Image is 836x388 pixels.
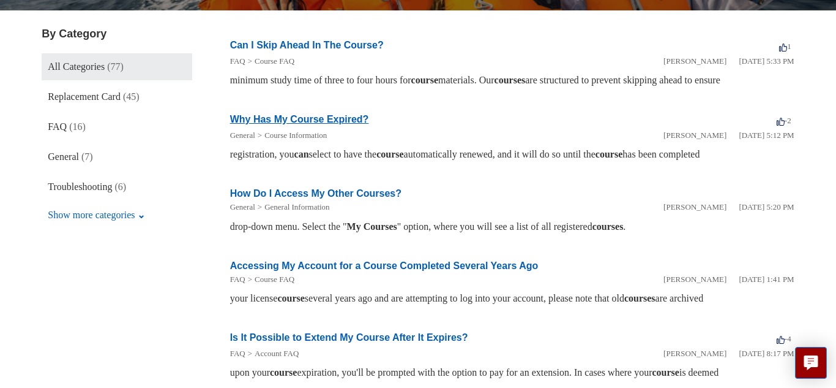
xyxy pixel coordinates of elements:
[42,53,192,80] a: All Categories (77)
[42,143,192,170] a: General (7)
[255,129,327,142] li: Course Information
[779,42,791,51] span: 1
[42,26,192,42] h3: By Category
[230,219,794,234] div: drop-down menu. Select the " " option, where you will see a list of all registered .
[230,261,539,271] a: Accessing My Account for a Course Completed Several Years Ago
[69,121,86,132] span: (16)
[294,149,309,159] em: can
[592,221,624,232] em: courses
[81,151,93,162] span: (7)
[42,204,151,227] button: Show more categories
[107,61,124,72] span: (77)
[652,367,679,378] em: course
[739,131,794,140] time: 01/05/2024, 17:12
[48,121,67,132] span: FAQ
[230,202,255,211] a: General
[245,55,294,67] li: Course FAQ
[42,83,192,110] a: Replacement Card (45)
[264,131,327,140] a: Course Information
[230,56,245,66] a: FAQ
[739,56,794,66] time: 01/05/2024, 17:33
[255,56,294,66] a: Course FAQ
[230,129,255,142] li: General
[230,348,245,360] li: FAQ
[48,61,105,72] span: All Categories
[595,149,622,159] em: course
[230,114,369,124] a: Why Has My Course Expired?
[495,75,526,85] em: courses
[230,291,794,306] div: your license several years ago and are attempting to log into your account, please note that old ...
[277,293,304,303] em: course
[230,365,794,380] div: upon your expiration, you'll be prompted with the option to pay for an extension. In cases where ...
[255,201,330,213] li: General Information
[739,275,794,284] time: 04/05/2022, 13:41
[795,347,827,379] button: Live chat
[230,147,794,162] div: registration, you select to have the automatically renewed, and it will do so until the has been ...
[230,201,255,213] li: General
[663,273,726,286] li: [PERSON_NAME]
[364,221,397,232] em: Courses
[663,55,726,67] li: [PERSON_NAME]
[255,349,299,358] a: Account FAQ
[230,188,401,199] a: How Do I Access My Other Courses?
[42,173,192,200] a: Troubleshooting (6)
[115,181,127,192] span: (6)
[230,55,245,67] li: FAQ
[123,91,140,102] span: (45)
[663,201,726,213] li: [PERSON_NAME]
[48,91,121,102] span: Replacement Card
[230,40,384,50] a: Can I Skip Ahead In The Course?
[264,202,329,211] a: General Information
[230,332,468,343] a: Is It Possible to Extend My Course After It Expires?
[663,348,726,360] li: [PERSON_NAME]
[376,149,403,159] em: course
[245,273,294,286] li: Course FAQ
[624,293,655,303] em: courses
[347,221,361,232] em: My
[230,73,794,88] div: minimum study time of three to four hours for materials. Our are structured to prevent skipping a...
[48,151,79,162] span: General
[663,129,726,142] li: [PERSON_NAME]
[411,75,438,85] em: course
[777,334,791,343] span: -4
[739,349,794,358] time: 03/15/2022, 20:17
[230,273,245,286] li: FAQ
[255,275,294,284] a: Course FAQ
[777,116,791,125] span: -2
[230,131,255,140] a: General
[230,275,245,284] a: FAQ
[42,113,192,140] a: FAQ (16)
[230,349,245,358] a: FAQ
[245,348,299,360] li: Account FAQ
[48,181,112,192] span: Troubleshooting
[739,202,794,211] time: 01/05/2024, 17:20
[270,367,297,378] em: course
